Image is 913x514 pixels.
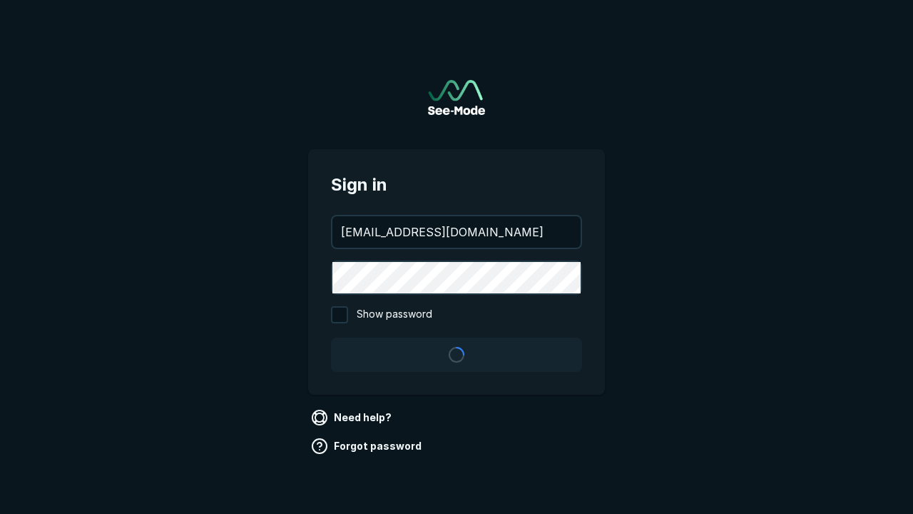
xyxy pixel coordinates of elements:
a: Forgot password [308,435,427,458]
span: Sign in [331,172,582,198]
span: Show password [357,306,432,323]
a: Go to sign in [428,80,485,115]
img: See-Mode Logo [428,80,485,115]
a: Need help? [308,406,397,429]
input: your@email.com [332,216,581,248]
